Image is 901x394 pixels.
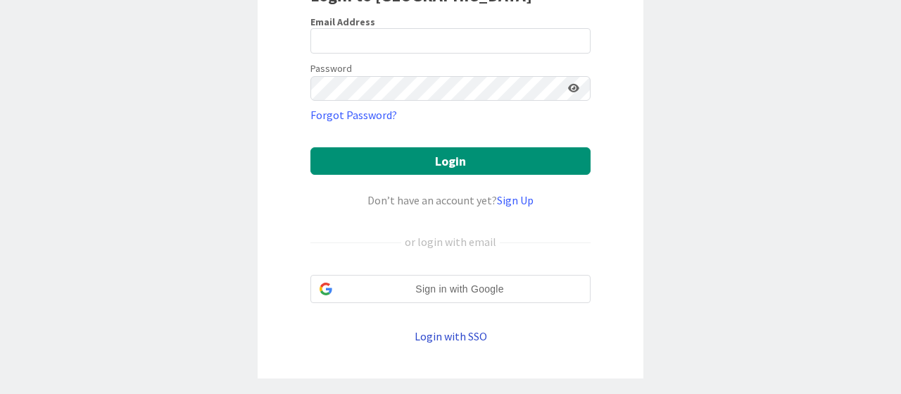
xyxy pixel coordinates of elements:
[338,282,581,297] span: Sign in with Google
[310,192,591,209] div: Don’t have an account yet?
[401,233,500,250] div: or login with email
[310,61,352,76] label: Password
[310,147,591,175] button: Login
[310,106,397,123] a: Forgot Password?
[415,329,487,343] a: Login with SSO
[497,193,534,207] a: Sign Up
[310,275,591,303] div: Sign in with Google
[310,16,375,28] label: Email Address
